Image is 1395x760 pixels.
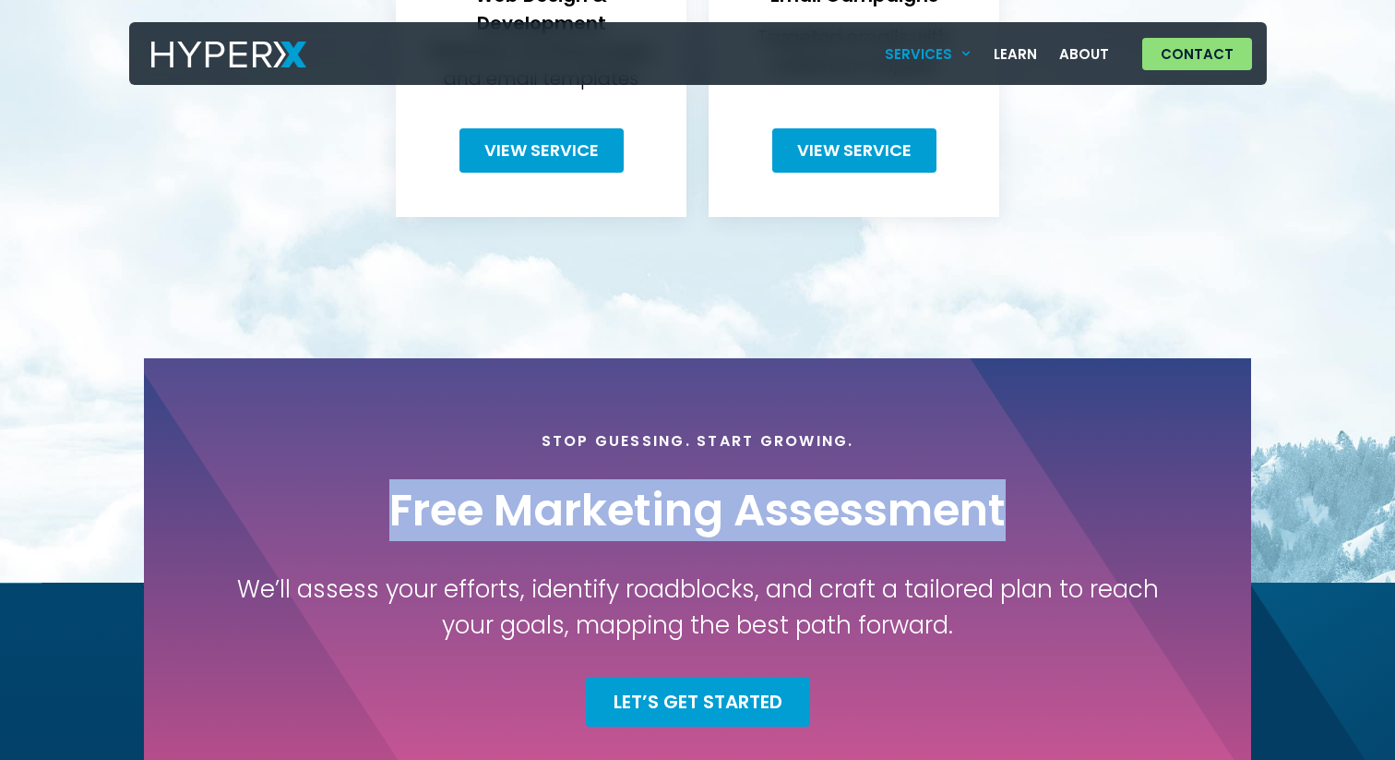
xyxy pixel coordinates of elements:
a: About [1048,35,1120,73]
h3: We’ll assess your efforts, identify roadblocks, and craft a tailored plan to reach your goals, ma... [236,572,1159,644]
a: Contact [1142,38,1252,70]
span: Let’s Get Started [614,693,782,711]
nav: Menu [874,35,1120,73]
a: View Service [772,128,936,174]
span: View Service [797,142,912,159]
span: View Service [484,142,599,159]
span: Contact [1161,47,1234,61]
a: Services [874,35,983,73]
a: Let’s Get Started [586,677,810,727]
iframe: Drift Widget Chat Controller [1303,668,1373,738]
a: Learn [983,35,1048,73]
a: View Service [459,128,624,174]
h2: Free Marketing Assessment [389,483,1006,538]
h4: Stop Guessing. Start Growing. [542,432,854,450]
img: HyperX Logo [151,42,306,68]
